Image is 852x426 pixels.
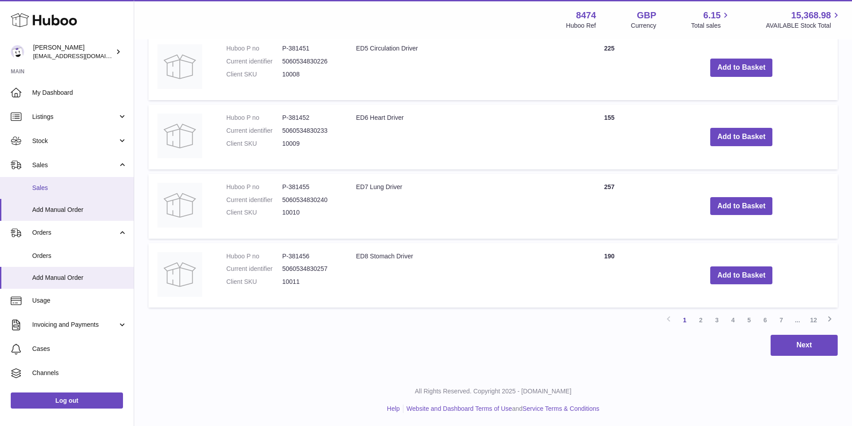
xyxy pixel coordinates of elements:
span: [EMAIL_ADDRESS][DOMAIN_NAME] [33,52,131,59]
img: ED6 Heart Driver [157,114,202,158]
div: Huboo Ref [566,21,596,30]
span: Sales [32,161,118,169]
dd: 5060534830257 [282,265,338,273]
button: Add to Basket [710,128,773,146]
dt: Client SKU [226,70,282,79]
span: My Dashboard [32,89,127,97]
span: Orders [32,228,118,237]
dd: 10010 [282,208,338,217]
dd: P-381451 [282,44,338,53]
td: 155 [573,105,645,169]
img: ED8 Stomach Driver [157,252,202,297]
p: All Rights Reserved. Copyright 2025 - [DOMAIN_NAME] [141,387,845,396]
span: Add Manual Order [32,206,127,214]
strong: 8474 [576,9,596,21]
button: Add to Basket [710,197,773,215]
span: Invoicing and Payments [32,321,118,329]
a: 2 [693,312,709,328]
a: 6 [757,312,773,328]
dt: Client SKU [226,278,282,286]
a: 3 [709,312,725,328]
a: Help [387,405,400,412]
a: Log out [11,392,123,409]
span: ... [789,312,805,328]
dt: Current identifier [226,127,282,135]
td: ED5 Circulation Driver [347,35,573,100]
dd: 10008 [282,70,338,79]
dt: Current identifier [226,57,282,66]
span: 6.15 [704,9,721,21]
td: 190 [573,243,645,308]
span: Channels [32,369,127,377]
dt: Client SKU [226,139,282,148]
div: Currency [631,21,657,30]
span: Listings [32,113,118,121]
dd: 5060534830226 [282,57,338,66]
dt: Current identifier [226,265,282,273]
div: [PERSON_NAME] [33,43,114,60]
dt: Huboo P no [226,44,282,53]
a: Service Terms & Conditions [522,405,599,412]
dd: P-381455 [282,183,338,191]
span: Total sales [691,21,731,30]
button: Add to Basket [710,266,773,285]
dd: 5060534830240 [282,196,338,204]
a: 6.15 Total sales [691,9,731,30]
button: Next [771,335,838,356]
a: 4 [725,312,741,328]
td: ED6 Heart Driver [347,105,573,169]
td: ED7 Lung Driver [347,174,573,239]
dt: Huboo P no [226,252,282,261]
a: Website and Dashboard Terms of Use [407,405,512,412]
img: orders@neshealth.com [11,45,24,59]
img: ED5 Circulation Driver [157,44,202,89]
dd: P-381452 [282,114,338,122]
button: Add to Basket [710,59,773,77]
span: Cases [32,345,127,353]
a: 15,368.98 AVAILABLE Stock Total [766,9,841,30]
a: 12 [805,312,822,328]
span: Sales [32,184,127,192]
dt: Client SKU [226,208,282,217]
span: Add Manual Order [32,274,127,282]
a: 5 [741,312,757,328]
span: Usage [32,296,127,305]
dd: 10009 [282,139,338,148]
dd: P-381456 [282,252,338,261]
dt: Huboo P no [226,183,282,191]
dd: 10011 [282,278,338,286]
strong: GBP [637,9,656,21]
span: Stock [32,137,118,145]
span: AVAILABLE Stock Total [766,21,841,30]
span: Orders [32,252,127,260]
td: 257 [573,174,645,239]
dd: 5060534830233 [282,127,338,135]
td: 225 [573,35,645,100]
li: and [403,405,599,413]
img: ED7 Lung Driver [157,183,202,228]
td: ED8 Stomach Driver [347,243,573,308]
dt: Huboo P no [226,114,282,122]
a: 7 [773,312,789,328]
dt: Current identifier [226,196,282,204]
span: 15,368.98 [791,9,831,21]
a: 1 [677,312,693,328]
